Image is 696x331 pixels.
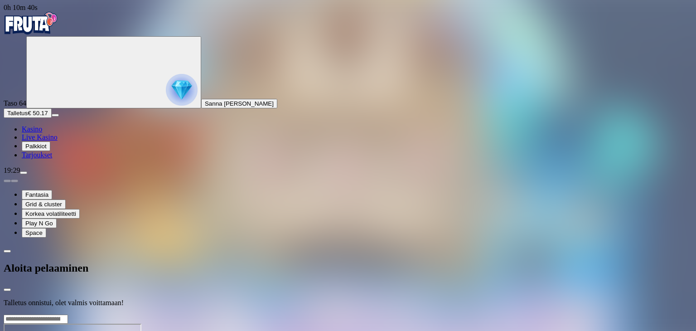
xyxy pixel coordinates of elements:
[25,229,43,236] span: Space
[201,99,277,108] button: Sanna [PERSON_NAME]
[4,28,58,36] a: Fruta
[26,36,201,108] button: reward progress
[4,4,38,11] span: user session time
[4,12,692,159] nav: Primary
[4,262,692,274] h2: Aloita pelaaminen
[22,133,58,141] a: Live Kasino
[4,180,11,182] button: prev slide
[22,125,42,133] a: Kasino
[4,99,26,107] span: Taso 64
[22,141,50,151] button: Palkkiot
[25,210,76,217] span: Korkea volatiliteetti
[22,228,46,238] button: Space
[166,74,198,106] img: reward progress
[25,201,62,208] span: Grid & cluster
[4,125,692,159] nav: Main menu
[4,12,58,34] img: Fruta
[25,143,47,150] span: Palkkiot
[4,108,52,118] button: Talletusplus icon€ 50.17
[25,191,48,198] span: Fantasia
[22,209,80,219] button: Korkea volatiliteetti
[7,110,28,117] span: Talletus
[11,180,18,182] button: next slide
[4,315,68,324] input: Search
[52,114,59,117] button: menu
[4,250,11,253] button: chevron-left icon
[4,288,11,291] button: close
[22,200,66,209] button: Grid & cluster
[20,171,27,174] button: menu
[4,166,20,174] span: 19:29
[22,190,52,200] button: Fantasia
[22,151,52,159] a: Tarjoukset
[4,299,692,307] p: Talletus onnistui, olet valmis voittamaan!
[28,110,48,117] span: € 50.17
[22,219,57,228] button: Play N Go
[25,220,53,227] span: Play N Go
[205,100,274,107] span: Sanna [PERSON_NAME]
